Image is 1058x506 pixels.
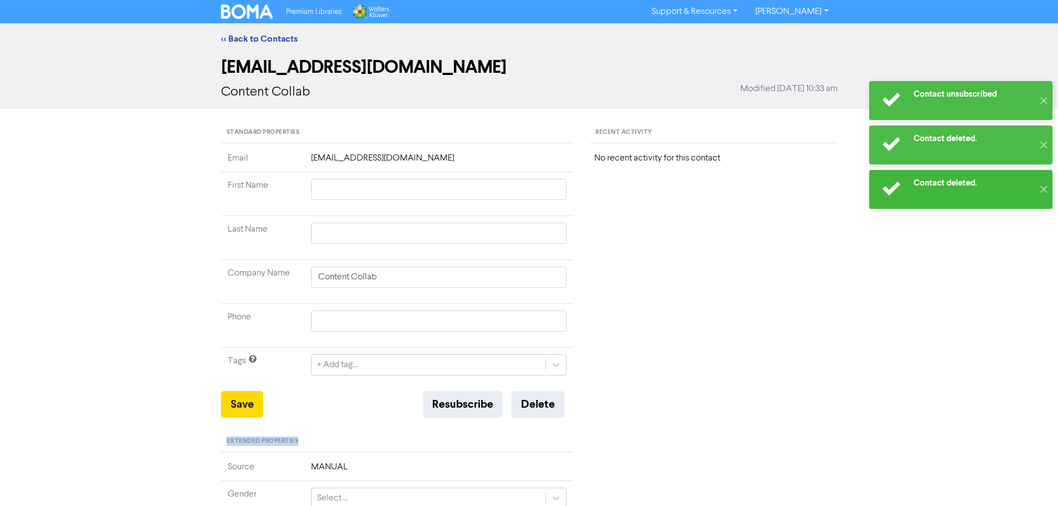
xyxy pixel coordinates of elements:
[221,122,574,143] div: Standard Properties
[317,492,348,505] div: Select ...
[914,177,1033,189] div: Contact deleted.
[221,431,574,452] div: Extended Properties
[914,88,1033,100] div: Contact unsubscribed
[221,304,304,348] td: Phone
[221,86,310,99] span: Content Collab
[643,3,746,21] a: Support & Resources
[914,133,1033,144] div: Contact deleted.
[221,57,838,78] h2: [EMAIL_ADDRESS][DOMAIN_NAME]
[221,260,304,304] td: Company Name
[512,391,564,418] button: Delete
[1002,453,1058,506] iframe: Chat Widget
[286,8,343,16] span: Premium Libraries:
[221,4,273,19] img: BOMA Logo
[221,172,304,216] td: First Name
[221,348,304,392] td: Tags
[304,460,574,481] td: MANUAL
[221,152,304,172] td: Email
[352,4,389,19] img: Wolters Kluwer
[221,460,304,481] td: Source
[221,216,304,260] td: Last Name
[590,122,837,143] div: Recent Activity
[221,33,298,44] a: << Back to Contacts
[304,152,574,172] td: [EMAIL_ADDRESS][DOMAIN_NAME]
[740,82,838,96] span: Modified [DATE] 10:33 am
[594,152,833,165] div: No recent activity for this contact
[423,391,503,418] button: Resubscribe
[317,358,358,372] div: + Add tag...
[746,3,837,21] a: [PERSON_NAME]
[221,391,263,418] button: Save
